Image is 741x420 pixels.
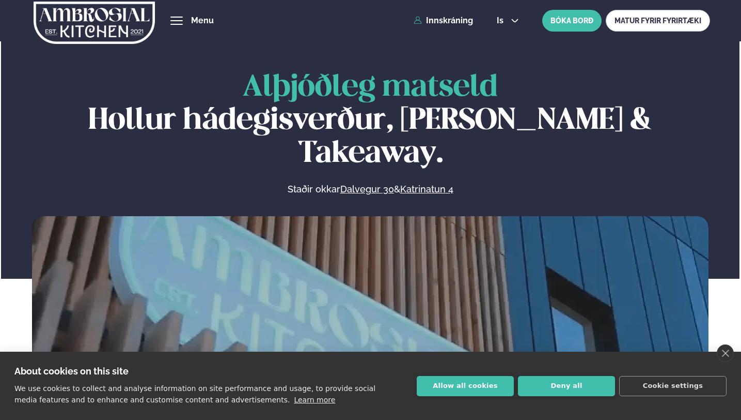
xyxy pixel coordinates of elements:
a: Katrinatun 4 [400,183,453,196]
a: Innskráning [414,16,473,25]
button: Deny all [518,376,615,396]
a: MATUR FYRIR FYRIRTÆKI [606,10,710,32]
button: Allow all cookies [417,376,514,396]
a: Dalvegur 30 [340,183,394,196]
button: hamburger [170,14,183,27]
p: We use cookies to collect and analyse information on site performance and usage, to provide socia... [14,384,375,404]
button: Cookie settings [619,376,727,396]
strong: About cookies on this site [14,366,129,377]
img: logo [33,2,156,44]
a: close [717,344,734,362]
button: BÓKA BORÐ [542,10,602,32]
span: is [497,17,507,25]
button: is [488,17,527,25]
span: Alþjóðleg matseld [243,73,498,102]
a: Learn more [294,396,335,404]
p: Staðir okkar & [175,183,565,196]
h1: Hollur hádegisverður, [PERSON_NAME] & Takeaway. [32,71,709,171]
